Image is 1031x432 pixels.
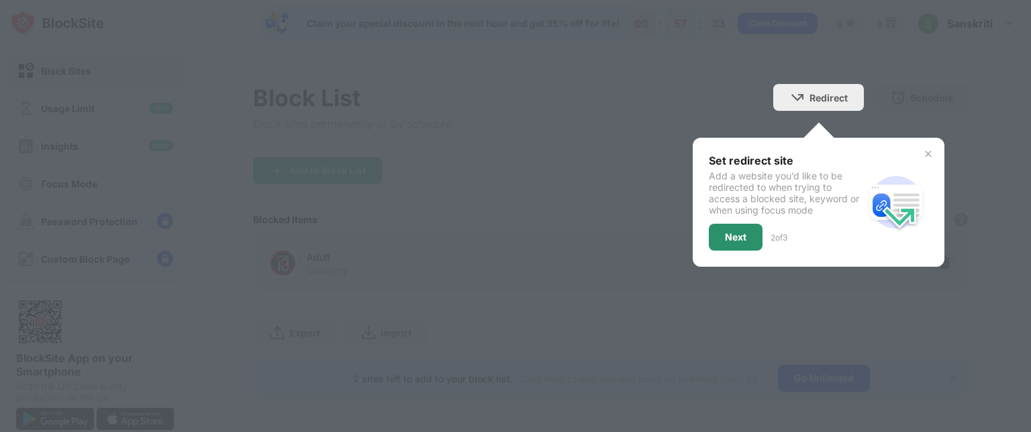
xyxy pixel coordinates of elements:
[771,232,787,243] div: 2 of 3
[709,170,864,216] div: Add a website you’d like to be redirected to when trying to access a blocked site, keyword or whe...
[864,170,928,234] img: redirect.svg
[709,154,864,167] div: Set redirect site
[809,92,848,103] div: Redirect
[725,232,746,243] div: Next
[923,148,934,159] img: x-button.svg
